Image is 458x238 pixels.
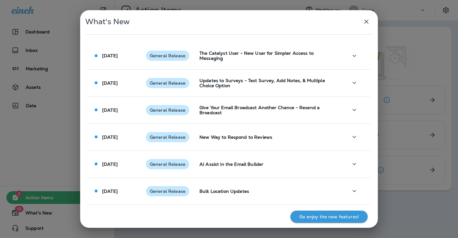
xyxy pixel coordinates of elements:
[85,17,130,26] span: What's New
[102,53,118,58] p: [DATE]
[146,189,189,194] span: General Release
[199,162,338,167] p: AI Assist in the Email Builder
[146,80,189,86] span: General Release
[199,189,338,194] p: Bulk Location Updates
[146,162,189,167] span: General Release
[199,105,338,115] p: Give Your Email Broadcast Another Chance - Resend a Broadcast
[146,53,189,58] span: General Release
[102,189,118,194] p: [DATE]
[199,51,338,61] p: The Catalyst User - New User for Simpler Access to Messaging
[299,214,359,219] p: Go enjoy the new features!
[102,162,118,167] p: [DATE]
[199,135,338,140] p: New Way to Respond to Reviews
[146,135,189,140] span: General Release
[102,108,118,113] p: [DATE]
[146,108,189,113] span: General Release
[290,211,368,223] button: Go enjoy the new features!
[102,80,118,86] p: [DATE]
[199,78,338,88] p: Updates to Surveys - Test Survey, Add Notes, & Multiple Choice Option
[102,135,118,140] p: [DATE]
